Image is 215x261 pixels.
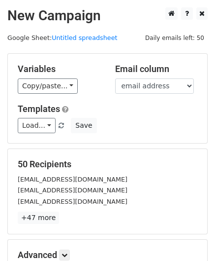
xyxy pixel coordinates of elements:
button: Save [71,118,96,133]
a: Daily emails left: 50 [142,34,208,41]
a: Copy/paste... [18,78,78,94]
small: [EMAIL_ADDRESS][DOMAIN_NAME] [18,186,127,194]
h5: Email column [115,64,198,75]
small: Google Sheet: [7,34,118,41]
a: Untitled spreadsheet [52,34,117,41]
h5: Variables [18,64,100,75]
a: Load... [18,118,56,133]
small: [EMAIL_ADDRESS][DOMAIN_NAME] [18,198,127,205]
h5: Advanced [18,250,197,261]
h2: New Campaign [7,7,208,24]
span: Daily emails left: 50 [142,33,208,43]
a: Templates [18,104,60,114]
h5: 50 Recipients [18,159,197,170]
a: +47 more [18,212,59,224]
small: [EMAIL_ADDRESS][DOMAIN_NAME] [18,176,127,183]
